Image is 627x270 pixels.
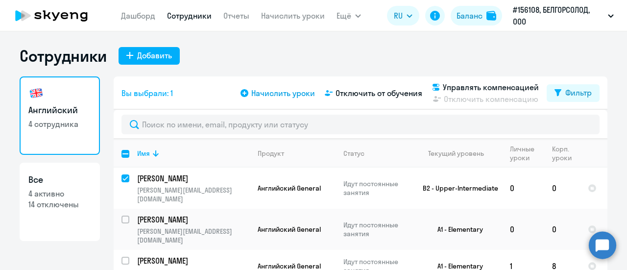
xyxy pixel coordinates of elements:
[343,149,410,158] div: Статус
[28,188,91,199] p: 4 активно
[261,11,325,21] a: Начислить уроки
[20,76,100,155] a: Английский4 сотрудника
[510,145,544,162] div: Личные уроки
[513,4,604,27] p: #156108, БЕЛГОРСОЛОД, ООО
[20,163,100,241] a: Все4 активно14 отключены
[137,227,249,245] p: [PERSON_NAME][EMAIL_ADDRESS][DOMAIN_NAME]
[343,149,364,158] div: Статус
[119,47,180,65] button: Добавить
[544,209,580,250] td: 0
[258,184,321,193] span: Английский General
[20,46,107,66] h1: Сотрудники
[121,87,173,99] span: Вы выбрали: 1
[544,168,580,209] td: 0
[411,168,502,209] td: B2 - Upper-Intermediate
[552,145,579,162] div: Корп. уроки
[552,145,573,162] div: Корп. уроки
[28,119,91,129] p: 4 сотрудника
[258,225,321,234] span: Английский General
[28,173,91,186] h3: Все
[28,85,44,101] img: english
[457,10,482,22] div: Баланс
[137,186,249,203] p: [PERSON_NAME][EMAIL_ADDRESS][DOMAIN_NAME]
[547,84,600,102] button: Фильтр
[137,255,249,266] a: [PERSON_NAME]
[343,179,410,197] p: Идут постоянные занятия
[451,6,502,25] button: Балансbalance
[419,149,502,158] div: Текущий уровень
[251,87,315,99] span: Начислить уроки
[167,11,212,21] a: Сотрудники
[411,209,502,250] td: A1 - Elementary
[510,145,537,162] div: Личные уроки
[337,10,351,22] span: Ещё
[502,168,544,209] td: 0
[28,199,91,210] p: 14 отключены
[502,209,544,250] td: 0
[137,214,248,225] p: [PERSON_NAME]
[137,255,248,266] p: [PERSON_NAME]
[394,10,403,22] span: RU
[121,115,600,134] input: Поиск по имени, email, продукту или статусу
[336,87,422,99] span: Отключить от обучения
[137,49,172,61] div: Добавить
[343,221,410,238] p: Идут постоянные занятия
[258,149,335,158] div: Продукт
[137,214,249,225] a: [PERSON_NAME]
[387,6,419,25] button: RU
[137,149,150,158] div: Имя
[337,6,361,25] button: Ещё
[137,173,248,184] p: [PERSON_NAME]
[428,149,484,158] div: Текущий уровень
[486,11,496,21] img: balance
[258,149,284,158] div: Продукт
[223,11,249,21] a: Отчеты
[137,173,249,184] a: [PERSON_NAME]
[121,11,155,21] a: Дашборд
[443,81,539,93] span: Управлять компенсацией
[137,149,249,158] div: Имя
[28,104,91,117] h3: Английский
[565,87,592,98] div: Фильтр
[508,4,619,27] button: #156108, БЕЛГОРСОЛОД, ООО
